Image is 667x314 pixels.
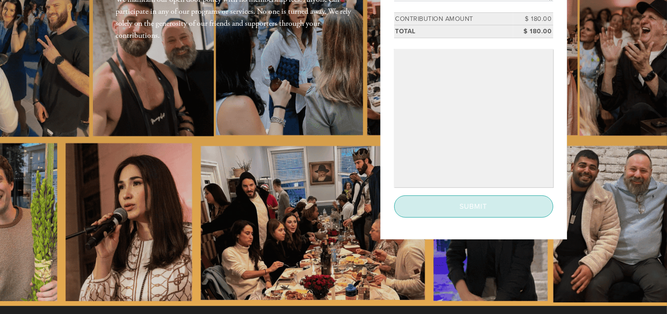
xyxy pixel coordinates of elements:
[396,51,551,186] iframe: Secure payment input frame
[394,12,513,25] td: Contribution Amount
[394,195,553,218] input: Submit
[513,12,553,25] td: $ 180.00
[513,25,553,38] td: $ 180.00
[394,25,513,38] td: Total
